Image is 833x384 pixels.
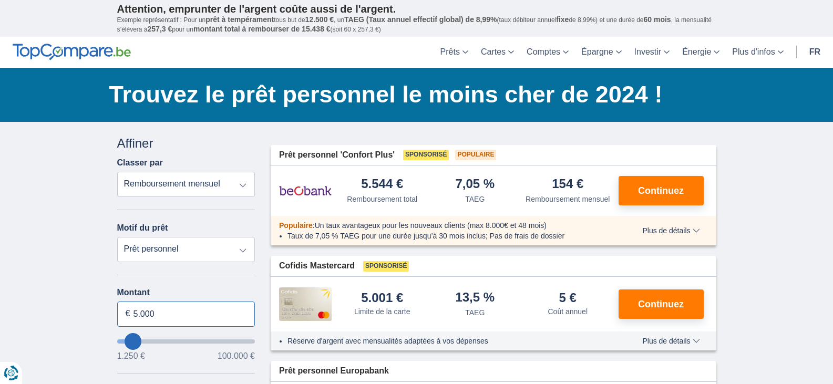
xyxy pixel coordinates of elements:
[218,352,255,360] span: 100.000 €
[117,339,255,344] input: wantToBorrow
[455,178,495,192] div: 7,05 %
[552,178,583,192] div: 154 €
[475,37,520,68] a: Cartes
[403,150,449,160] span: Sponsorisé
[465,194,485,204] div: TAEG
[556,15,569,24] span: fixe
[455,150,496,160] span: Populaire
[347,194,417,204] div: Remboursement total
[634,226,707,235] button: Plus de détails
[520,37,575,68] a: Comptes
[638,299,684,309] span: Continuez
[117,134,255,152] div: Affiner
[628,37,676,68] a: Investir
[279,149,395,161] span: Prêt personnel 'Confort Plus'
[117,3,716,15] p: Attention, emprunter de l'argent coûte aussi de l'argent.
[117,158,163,168] label: Classer par
[803,37,827,68] a: fr
[434,37,475,68] a: Prêts
[117,352,145,360] span: 1.250 €
[526,194,610,204] div: Remboursement mensuel
[279,365,389,377] span: Prêt personnel Europabank
[642,227,700,234] span: Plus de détails
[575,37,628,68] a: Épargne
[315,221,547,230] span: Un taux avantageux pour les nouveaux clients (max 8.000€ et 48 mois)
[279,221,313,230] span: Populaire
[619,176,704,205] button: Continuez
[287,336,612,346] li: Réserve d'argent avec mensualités adaptées à vos dépenses
[642,337,700,345] span: Plus de détails
[271,220,620,231] div: :
[117,15,716,34] p: Exemple représentatif : Pour un tous but de , un (taux débiteur annuel de 8,99%) et une durée de ...
[279,260,355,272] span: Cofidis Mastercard
[559,292,577,304] div: 5 €
[634,337,707,345] button: Plus de détails
[644,15,671,24] span: 60 mois
[548,306,588,317] div: Coût annuel
[279,178,332,204] img: pret personnel Beobank
[126,308,130,320] span: €
[13,44,131,60] img: TopCompare
[361,292,403,304] div: 5.001 €
[344,15,497,24] span: TAEG (Taux annuel effectif global) de 8,99%
[363,261,409,272] span: Sponsorisé
[465,307,485,318] div: TAEG
[676,37,726,68] a: Énergie
[193,25,331,33] span: montant total à rembourser de 15.438 €
[619,289,704,319] button: Continuez
[455,291,495,305] div: 13,5 %
[117,288,255,297] label: Montant
[726,37,789,68] a: Plus d'infos
[305,15,334,24] span: 12.500 €
[109,78,716,111] h1: Trouvez le prêt personnel le moins cher de 2024 !
[279,287,332,321] img: pret personnel Cofidis CC
[638,186,684,195] span: Continuez
[148,25,172,33] span: 257,3 €
[287,231,612,241] li: Taux de 7,05 % TAEG pour une durée jusqu’à 30 mois inclus; Pas de frais de dossier
[361,178,403,192] div: 5.544 €
[354,306,410,317] div: Limite de la carte
[205,15,274,24] span: prêt à tempérament
[117,223,168,233] label: Motif du prêt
